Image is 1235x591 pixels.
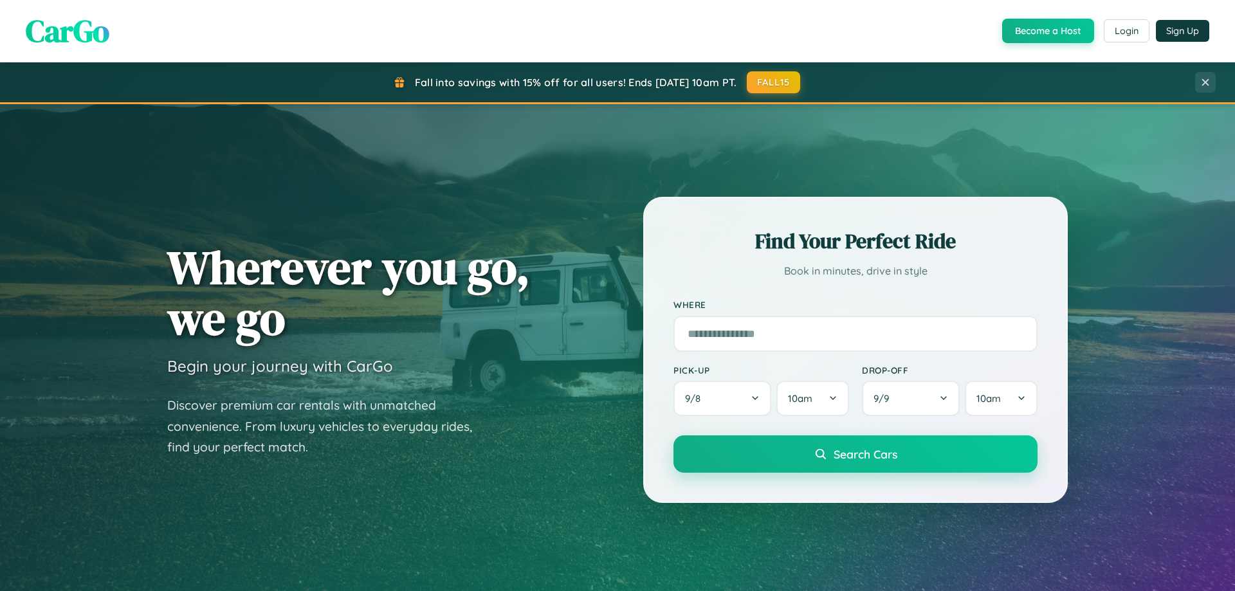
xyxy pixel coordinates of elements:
[685,392,707,405] span: 9 / 8
[167,395,489,458] p: Discover premium car rentals with unmatched convenience. From luxury vehicles to everyday rides, ...
[776,381,849,416] button: 10am
[673,381,771,416] button: 9/8
[1002,19,1094,43] button: Become a Host
[167,242,530,343] h1: Wherever you go, we go
[26,10,109,52] span: CarGo
[965,381,1038,416] button: 10am
[1156,20,1209,42] button: Sign Up
[976,392,1001,405] span: 10am
[834,447,897,461] span: Search Cars
[673,365,849,376] label: Pick-up
[862,381,960,416] button: 9/9
[673,227,1038,255] h2: Find Your Perfect Ride
[673,262,1038,280] p: Book in minutes, drive in style
[862,365,1038,376] label: Drop-off
[788,392,812,405] span: 10am
[874,392,895,405] span: 9 / 9
[1104,19,1149,42] button: Login
[673,435,1038,473] button: Search Cars
[673,300,1038,311] label: Where
[415,76,737,89] span: Fall into savings with 15% off for all users! Ends [DATE] 10am PT.
[167,356,393,376] h3: Begin your journey with CarGo
[747,71,801,93] button: FALL15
